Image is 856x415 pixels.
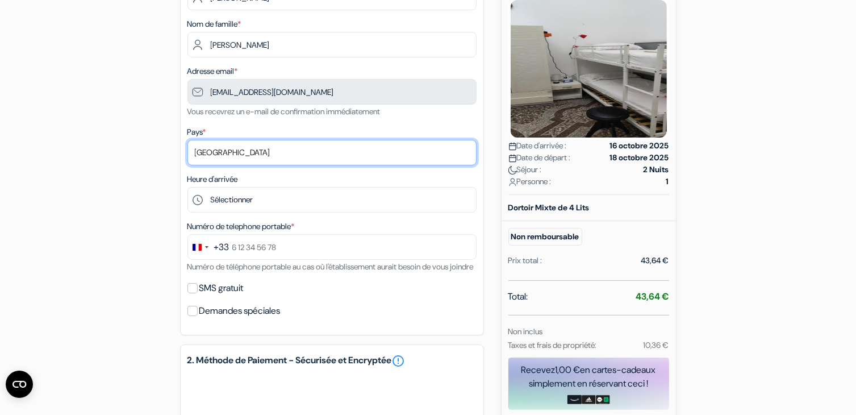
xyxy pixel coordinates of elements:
[636,290,669,302] strong: 43,64 €
[187,65,238,77] label: Adresse email
[666,176,669,188] strong: 1
[214,240,229,254] div: +33
[596,395,610,404] img: uber-uber-eats-card.png
[610,152,669,164] strong: 18 octobre 2025
[508,340,597,350] small: Taxes et frais de propriété:
[187,126,206,138] label: Pays
[508,202,590,213] b: Dortoir Mixte de 4 Lits
[508,166,517,175] img: moon.svg
[508,228,582,246] small: Non remboursable
[508,363,669,391] div: Recevez en cartes-cadeaux simplement en réservant ceci !
[610,140,669,152] strong: 16 octobre 2025
[508,152,571,164] span: Date de départ :
[508,326,543,337] small: Non inclus
[556,364,581,376] span: 1,00 €
[582,395,596,404] img: adidas-card.png
[508,290,528,304] span: Total:
[187,262,474,272] small: Numéro de téléphone portable au cas où l'établissement aurait besoin de vous joindre
[187,18,241,30] label: Nom de famille
[508,164,542,176] span: Séjour :
[187,221,295,233] label: Numéro de telephone portable
[199,303,281,319] label: Demandes spéciales
[508,154,517,163] img: calendar.svg
[188,235,229,259] button: Change country, selected France (+33)
[187,79,477,105] input: Entrer adresse e-mail
[508,140,567,152] span: Date d'arrivée :
[567,395,582,404] img: amazon-card-no-text.png
[199,280,244,296] label: SMS gratuit
[392,354,406,368] a: error_outline
[187,173,238,185] label: Heure d'arrivée
[644,164,669,176] strong: 2 Nuits
[508,255,542,267] div: Prix total :
[187,32,477,57] input: Entrer le nom de famille
[6,371,33,398] button: Ouvrir le widget CMP
[508,178,517,186] img: user_icon.svg
[508,176,552,188] span: Personne :
[187,354,477,368] h5: 2. Méthode de Paiement - Sécurisée et Encryptée
[643,340,669,350] small: 10,36 €
[187,234,477,260] input: 6 12 34 56 78
[508,142,517,151] img: calendar.svg
[187,106,381,117] small: Vous recevrez un e-mail de confirmation immédiatement
[641,255,669,267] div: 43,64 €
